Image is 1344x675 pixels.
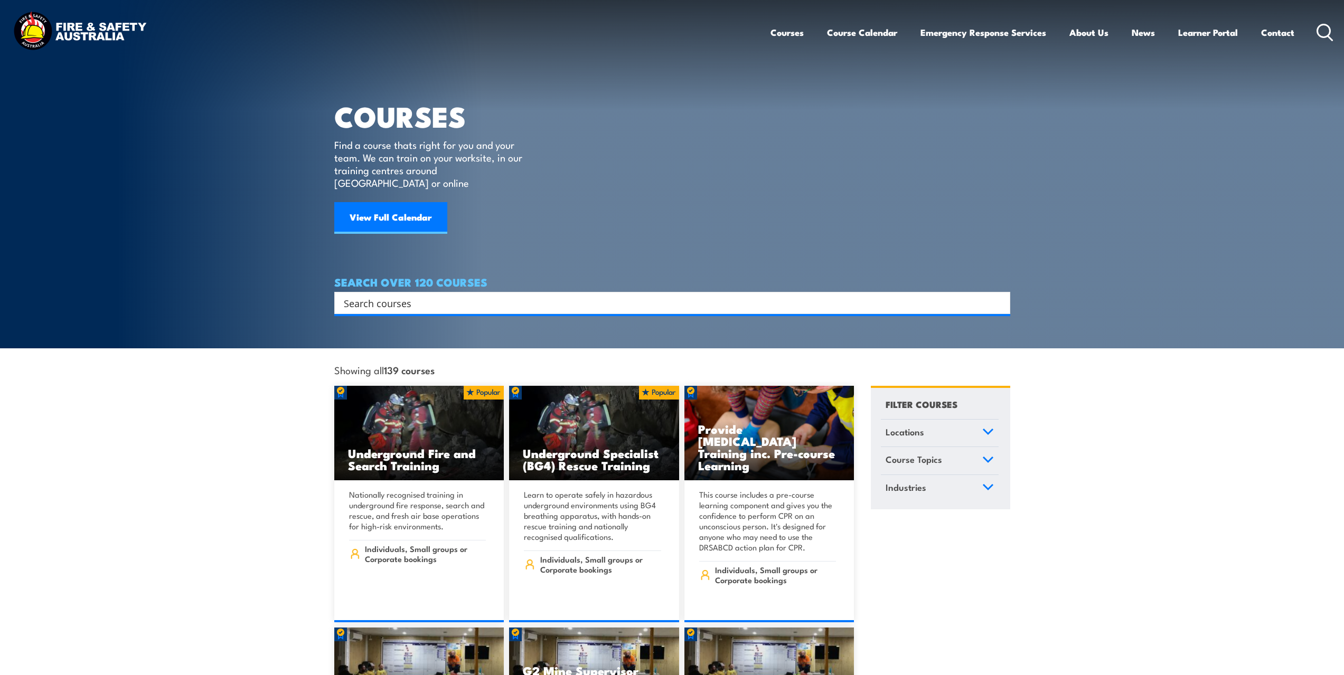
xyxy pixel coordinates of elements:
[886,452,942,467] span: Course Topics
[346,296,989,310] form: Search form
[1069,18,1108,46] a: About Us
[334,386,504,481] img: Underground mine rescue
[509,386,679,481] a: Underground Specialist (BG4) Rescue Training
[920,18,1046,46] a: Emergency Response Services
[886,397,957,411] h4: FILTER COURSES
[334,386,504,481] a: Underground Fire and Search Training
[1178,18,1238,46] a: Learner Portal
[509,386,679,481] img: Underground mine rescue
[684,386,854,481] a: Provide [MEDICAL_DATA] Training inc. Pre-course Learning
[334,138,527,189] p: Find a course thats right for you and your team. We can train on your worksite, in our training c...
[384,363,435,377] strong: 139 courses
[524,489,661,542] p: Learn to operate safely in hazardous underground environments using BG4 breathing apparatus, with...
[523,447,665,471] h3: Underground Specialist (BG4) Rescue Training
[886,425,924,439] span: Locations
[698,423,841,471] h3: Provide [MEDICAL_DATA] Training inc. Pre-course Learning
[334,103,538,128] h1: COURSES
[344,295,987,311] input: Search input
[334,202,447,234] a: View Full Calendar
[881,475,999,502] a: Industries
[348,447,491,471] h3: Underground Fire and Search Training
[881,420,999,447] a: Locations
[540,554,661,574] span: Individuals, Small groups or Corporate bookings
[992,296,1007,310] button: Search magnifier button
[881,447,999,474] a: Course Topics
[1261,18,1294,46] a: Contact
[365,544,486,564] span: Individuals, Small groups or Corporate bookings
[886,480,926,495] span: Industries
[827,18,897,46] a: Course Calendar
[770,18,804,46] a: Courses
[699,489,837,553] p: This course includes a pre-course learning component and gives you the confidence to perform CPR ...
[715,565,836,585] span: Individuals, Small groups or Corporate bookings
[1132,18,1155,46] a: News
[334,364,435,375] span: Showing all
[684,386,854,481] img: Low Voltage Rescue and Provide CPR
[349,489,486,531] p: Nationally recognised training in underground fire response, search and rescue, and fresh air bas...
[334,276,1010,288] h4: SEARCH OVER 120 COURSES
